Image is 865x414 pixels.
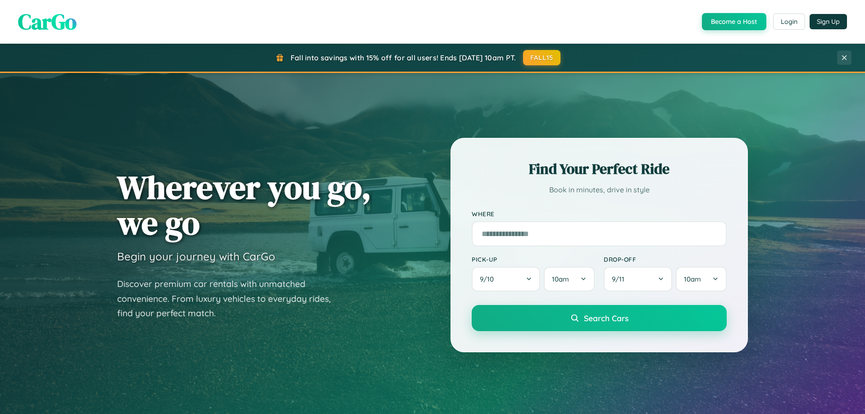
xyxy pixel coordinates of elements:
[472,159,727,179] h2: Find Your Perfect Ride
[810,14,847,29] button: Sign Up
[676,267,727,291] button: 10am
[117,250,275,263] h3: Begin your journey with CarGo
[552,275,569,283] span: 10am
[117,277,342,321] p: Discover premium car rentals with unmatched convenience. From luxury vehicles to everyday rides, ...
[612,275,629,283] span: 9 / 11
[291,53,516,62] span: Fall into savings with 15% off for all users! Ends [DATE] 10am PT.
[472,210,727,218] label: Where
[18,7,77,36] span: CarGo
[523,50,561,65] button: FALL15
[472,305,727,331] button: Search Cars
[702,13,766,30] button: Become a Host
[584,313,628,323] span: Search Cars
[472,255,595,263] label: Pick-up
[604,255,727,263] label: Drop-off
[773,14,805,30] button: Login
[472,183,727,196] p: Book in minutes, drive in style
[604,267,672,291] button: 9/11
[472,267,540,291] button: 9/10
[117,169,371,241] h1: Wherever you go, we go
[544,267,595,291] button: 10am
[480,275,498,283] span: 9 / 10
[684,275,701,283] span: 10am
